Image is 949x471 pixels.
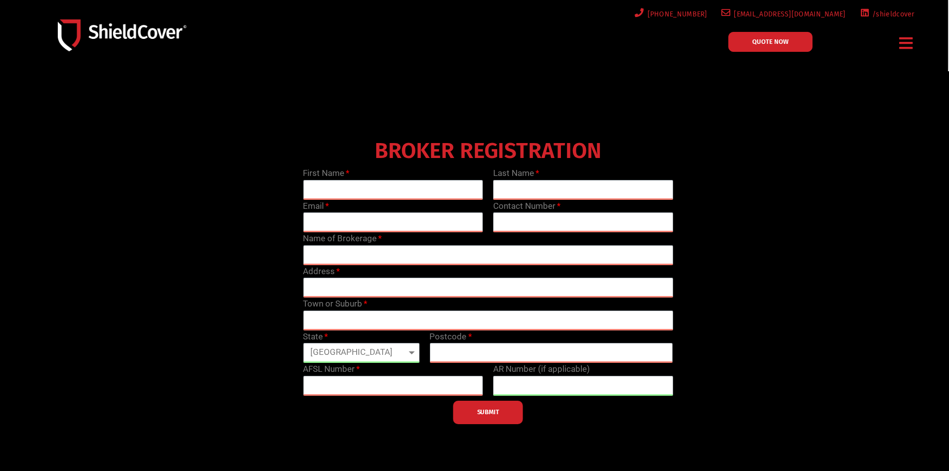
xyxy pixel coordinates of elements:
[303,200,329,213] label: Email
[644,8,707,20] span: [PHONE_NUMBER]
[493,363,590,376] label: AR Number (if applicable)
[728,32,813,52] a: QUOTE NOW
[869,8,915,20] span: /shieldcover
[303,298,367,311] label: Town or Suburb
[298,145,678,157] h4: BROKER REGISTRATION
[493,167,539,180] label: Last Name
[303,265,340,278] label: Address
[719,8,846,20] a: [EMAIL_ADDRESS][DOMAIN_NAME]
[493,200,560,213] label: Contact Number
[477,411,499,413] span: SUBMIT
[633,8,707,20] a: [PHONE_NUMBER]
[453,401,523,424] button: SUBMIT
[752,38,789,45] span: QUOTE NOW
[730,8,845,20] span: [EMAIL_ADDRESS][DOMAIN_NAME]
[303,330,328,343] label: State
[896,31,917,55] div: Menu Toggle
[858,8,915,20] a: /shieldcover
[58,19,186,51] img: Shield-Cover-Underwriting-Australia-logo-full
[303,232,382,245] label: Name of Brokerage
[303,363,360,376] label: AFSL Number
[429,330,471,343] label: Postcode
[303,167,349,180] label: First Name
